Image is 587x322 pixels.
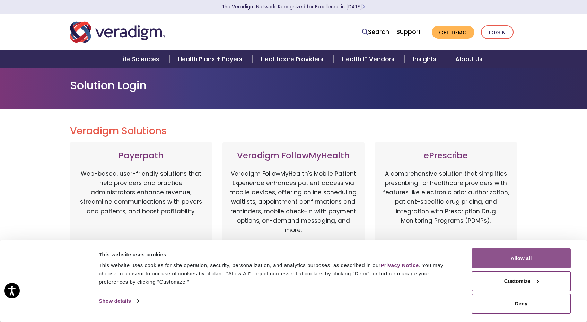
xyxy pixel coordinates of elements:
[472,294,571,314] button: Deny
[77,169,205,242] p: Web-based, user-friendly solutions that help providers and practice administrators enhance revenu...
[472,248,571,268] button: Allow all
[229,169,358,235] p: Veradigm FollowMyHealth's Mobile Patient Experience enhances patient access via mobile devices, o...
[229,151,358,161] h3: Veradigm FollowMyHealth
[405,50,447,68] a: Insights
[396,28,421,36] a: Support
[432,26,474,39] a: Get Demo
[112,50,169,68] a: Life Sciences
[99,250,456,259] div: This website uses cookies
[70,21,165,44] img: Veradigm logo
[99,261,456,286] div: This website uses cookies for site operation, security, personalization, and analytics purposes, ...
[253,50,334,68] a: Healthcare Providers
[70,79,517,92] h1: Solution Login
[382,151,510,161] h3: ePrescribe
[472,271,571,291] button: Customize
[362,3,365,10] span: Learn More
[77,151,205,161] h3: Payerpath
[447,50,491,68] a: About Us
[222,3,365,10] a: The Veradigm Network: Recognized for Excellence in [DATE]Learn More
[170,50,253,68] a: Health Plans + Payers
[382,169,510,242] p: A comprehensive solution that simplifies prescribing for healthcare providers with features like ...
[362,27,389,37] a: Search
[380,262,419,268] a: Privacy Notice
[99,296,139,306] a: Show details
[481,25,514,39] a: Login
[334,50,405,68] a: Health IT Vendors
[70,125,517,137] h2: Veradigm Solutions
